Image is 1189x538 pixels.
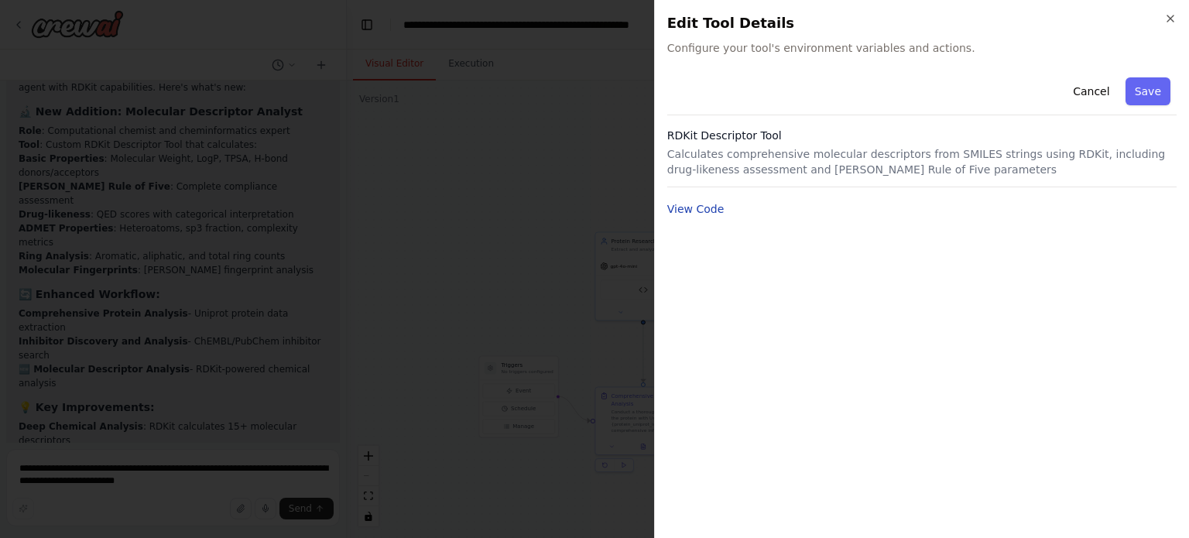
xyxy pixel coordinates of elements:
button: Save [1126,77,1170,105]
button: View Code [667,201,725,217]
span: Configure your tool's environment variables and actions. [667,40,1177,56]
h3: RDKit Descriptor Tool [667,128,1177,143]
button: Cancel [1064,77,1119,105]
h2: Edit Tool Details [667,12,1177,34]
p: Calculates comprehensive molecular descriptors from SMILES strings using RDKit, including drug-li... [667,146,1177,177]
